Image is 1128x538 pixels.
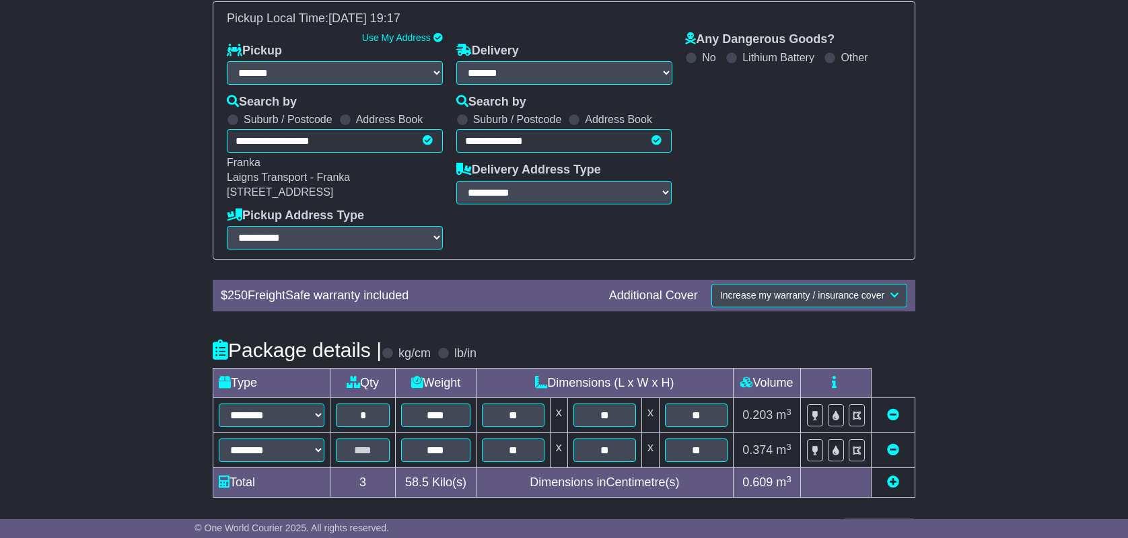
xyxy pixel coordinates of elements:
[776,475,791,489] span: m
[776,443,791,457] span: m
[887,408,899,422] a: Remove this item
[214,289,602,303] div: $ FreightSafe warranty included
[776,408,791,422] span: m
[550,398,567,433] td: x
[550,433,567,468] td: x
[456,95,526,110] label: Search by
[456,44,519,59] label: Delivery
[227,289,248,302] span: 250
[602,289,705,303] div: Additional Cover
[405,475,429,489] span: 58.5
[227,157,260,168] span: Franka
[742,475,773,489] span: 0.609
[887,475,899,489] a: Add new item
[742,443,773,457] span: 0.374
[742,408,773,422] span: 0.203
[476,468,733,498] td: Dimensions in Centimetre(s)
[887,443,899,457] a: Remove this item
[227,186,333,198] span: [STREET_ADDRESS]
[227,44,282,59] label: Pickup
[711,284,907,307] button: Increase my warranty / insurance cover
[786,442,791,452] sup: 3
[213,369,330,398] td: Type
[328,11,400,25] span: [DATE] 19:17
[786,474,791,484] sup: 3
[396,468,477,498] td: Kilo(s)
[473,113,562,126] label: Suburb / Postcode
[396,369,477,398] td: Weight
[456,163,601,178] label: Delivery Address Type
[330,369,396,398] td: Qty
[685,32,835,47] label: Any Dangerous Goods?
[330,468,396,498] td: 3
[213,468,330,498] td: Total
[220,11,908,26] div: Pickup Local Time:
[585,113,652,126] label: Address Book
[641,398,659,433] td: x
[733,369,800,398] td: Volume
[398,346,431,361] label: kg/cm
[786,407,791,417] sup: 3
[742,51,814,64] label: Lithium Battery
[213,339,382,361] h4: Package details |
[641,433,659,468] td: x
[244,113,332,126] label: Suburb / Postcode
[476,369,733,398] td: Dimensions (L x W x H)
[227,95,297,110] label: Search by
[702,51,715,64] label: No
[356,113,423,126] label: Address Book
[454,346,477,361] label: lb/in
[195,523,389,533] span: © One World Courier 2025. All rights reserved.
[720,290,884,301] span: Increase my warranty / insurance cover
[841,51,868,64] label: Other
[227,208,364,223] label: Pickup Address Type
[362,32,431,43] a: Use My Address
[227,171,350,183] span: Laigns Transport - Franka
